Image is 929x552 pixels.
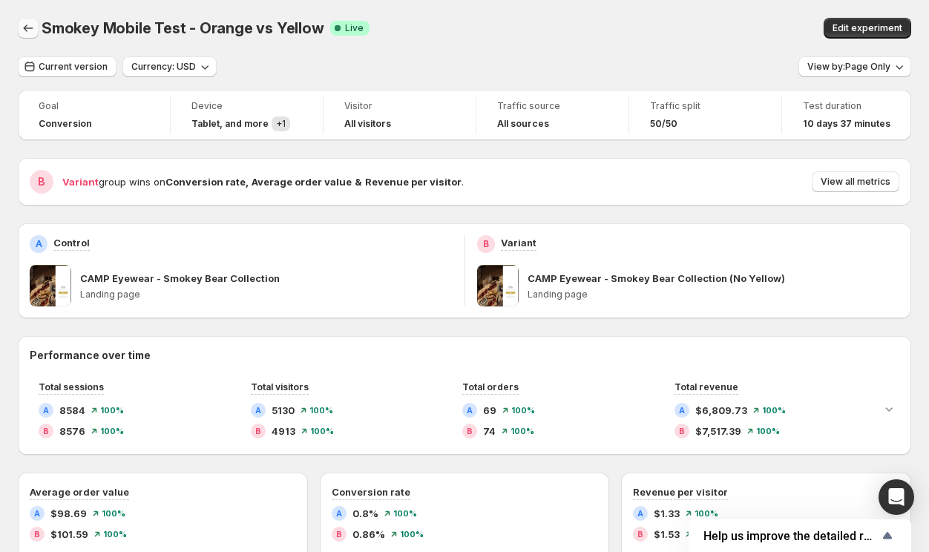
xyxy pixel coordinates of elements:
div: Open Intercom Messenger [879,479,914,515]
span: 8584 [59,403,85,418]
p: Variant [501,235,536,250]
span: Total sessions [39,381,104,392]
span: 10 days 37 minutes [803,118,890,130]
h4: Tablet , and more [191,118,269,130]
span: 100 % [511,406,535,415]
span: 4913 [272,424,295,438]
span: 74 [483,424,496,438]
h2: B [255,427,261,436]
span: 100 % [762,406,786,415]
span: Test duration [803,100,890,112]
span: Smokey Mobile Test - Orange vs Yellow [42,19,324,37]
h3: Conversion rate [332,484,410,499]
h2: A [36,238,42,250]
span: Total orders [462,381,519,392]
h2: B [38,174,45,189]
p: Control [53,235,90,250]
p: CAMP Eyewear - Smokey Bear Collection [80,271,280,286]
strong: , [246,176,249,188]
a: Traffic sourceAll sources [497,99,608,131]
span: 100 % [393,509,417,518]
span: + 1 [276,118,286,129]
span: 0.8% [352,506,378,521]
button: View by:Page Only [798,56,911,77]
h2: A [336,509,342,518]
span: Total visitors [251,381,309,392]
button: Currency: USD [122,56,217,77]
span: Traffic source [497,100,608,112]
span: 100 % [511,427,534,436]
span: 5130 [272,403,295,418]
p: Landing page [80,289,453,300]
h2: A [637,509,643,518]
span: $1.33 [654,506,680,521]
span: 100 % [103,530,127,539]
span: 100 % [102,509,125,518]
h2: A [467,406,473,415]
span: Conversion [39,118,92,130]
span: 8576 [59,424,85,438]
h4: All visitors [344,118,391,130]
a: Traffic split50/50 [650,99,761,131]
span: $101.59 [50,527,88,542]
a: Test duration10 days 37 minutes [803,99,890,131]
strong: & [355,176,362,188]
button: View all metrics [812,171,899,192]
h2: A [34,509,40,518]
h2: B [336,530,342,539]
span: Currency: USD [131,61,196,73]
button: Show survey - Help us improve the detailed report for A/B campaigns [703,527,896,545]
h2: B [637,530,643,539]
button: Back [18,18,39,39]
button: Current version [18,56,116,77]
span: 100 % [400,530,424,539]
span: Help us improve the detailed report for A/B campaigns [703,529,879,543]
span: 100 % [100,406,124,415]
strong: Conversion rate [165,176,246,188]
p: Landing page [528,289,900,300]
span: Live [345,22,364,34]
span: 100 % [100,427,124,436]
span: 100 % [756,427,780,436]
h2: A [255,406,261,415]
img: CAMP Eyewear - Smokey Bear Collection (No Yellow) [477,265,519,306]
span: 0.86% [352,527,385,542]
span: group wins on . [62,176,464,188]
h2: A [43,406,49,415]
a: GoalConversion [39,99,149,131]
span: 100 % [309,406,333,415]
span: 100 % [310,427,334,436]
span: $98.69 [50,506,87,521]
strong: Average order value [252,176,352,188]
span: Current version [39,61,108,73]
span: Visitor [344,100,455,112]
span: 100 % [695,509,718,518]
strong: Revenue per visitor [365,176,462,188]
span: 50/50 [650,118,677,130]
img: CAMP Eyewear - Smokey Bear Collection [30,265,71,306]
button: Edit experiment [824,18,911,39]
h2: B [467,427,473,436]
h2: Performance over time [30,348,899,363]
span: $6,809.73 [695,403,747,418]
a: DeviceTablet, and more+1 [191,99,302,131]
h4: All sources [497,118,549,130]
h2: A [679,406,685,415]
span: Goal [39,100,149,112]
span: View by: Page Only [807,61,890,73]
span: Device [191,100,302,112]
h3: Revenue per visitor [633,484,728,499]
span: Edit experiment [833,22,902,34]
h3: Average order value [30,484,129,499]
span: 69 [483,403,496,418]
a: VisitorAll visitors [344,99,455,131]
span: Variant [62,176,99,188]
span: Traffic split [650,100,761,112]
span: Total revenue [674,381,738,392]
span: View all metrics [821,176,890,188]
span: $1.53 [654,527,680,542]
h2: B [34,530,40,539]
h2: B [483,238,489,250]
button: Expand chart [879,398,899,419]
span: $7,517.39 [695,424,741,438]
